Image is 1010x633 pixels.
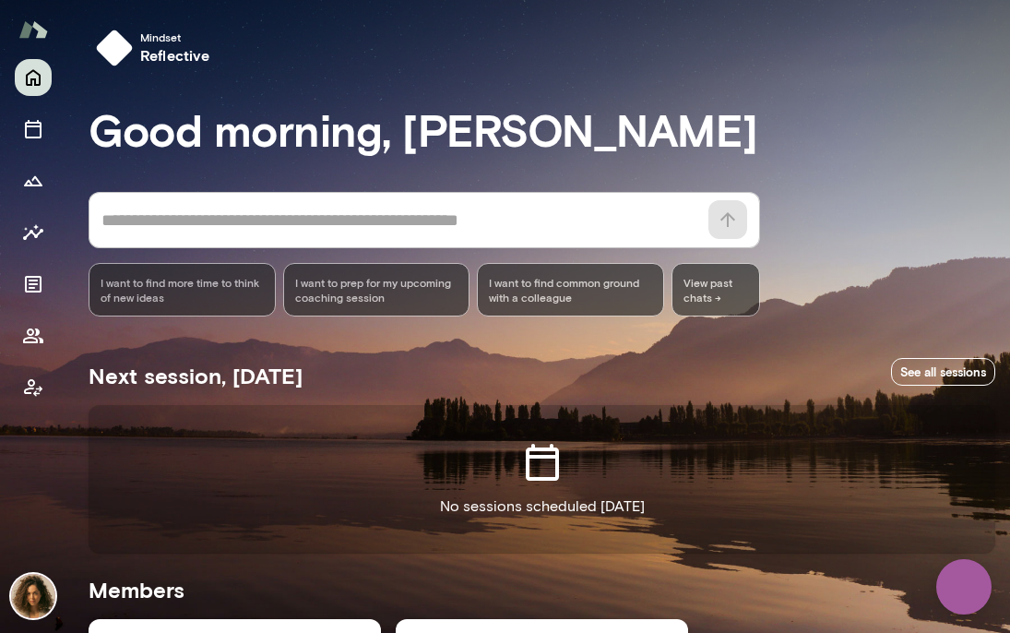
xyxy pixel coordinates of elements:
div: I want to find more time to think of new ideas [89,263,276,316]
span: I want to prep for my upcoming coaching session [295,275,458,305]
span: Mindset [140,30,210,44]
span: View past chats -> [671,263,760,316]
a: See all sessions [891,358,995,387]
img: mindset [96,30,133,66]
img: Mento [18,12,48,47]
button: Client app [15,369,52,406]
span: I want to find more time to think of new ideas [101,275,264,305]
h3: Good morning, [PERSON_NAME] [89,103,995,155]
h5: Members [89,575,995,604]
button: Insights [15,214,52,251]
span: I want to find common ground with a colleague [489,275,652,305]
img: Najla Elmachtoub [11,574,55,618]
button: Home [15,59,52,96]
button: Growth Plan [15,162,52,199]
p: No sessions scheduled [DATE] [440,496,645,518]
button: Members [15,317,52,354]
div: I want to find common ground with a colleague [477,263,664,316]
button: Mindsetreflective [89,22,225,74]
h6: reflective [140,44,210,66]
button: Documents [15,266,52,303]
div: I want to prep for my upcoming coaching session [283,263,470,316]
h5: Next session, [DATE] [89,361,303,390]
button: Sessions [15,111,52,148]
